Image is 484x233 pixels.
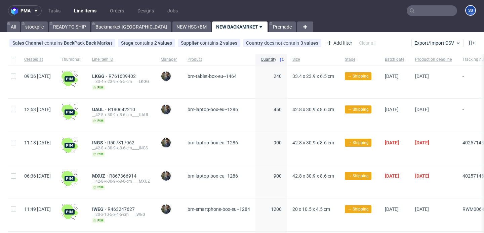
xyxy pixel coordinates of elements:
span: does not contain [264,40,300,46]
button: Export/Import CSV [411,39,464,47]
span: [DATE] [385,140,399,145]
img: Maciej Sobola [161,72,171,81]
span: contains [135,40,154,46]
div: Clear all [358,38,377,48]
a: READY TO SHIP [49,21,90,32]
div: __20-x-10-5-x-4-5-cm____IWEG [92,212,150,217]
span: → Shipping [348,173,369,179]
a: LKGG [92,74,109,79]
span: 20 x 10.5 x 4.5 cm [292,206,330,212]
div: 2 values [154,40,172,46]
span: 11:49 [DATE] [24,206,51,212]
a: All [7,21,20,32]
span: Manager [161,57,177,62]
a: MXUZ [92,173,109,179]
span: bm-laptop-box-eu--1286 [188,140,238,145]
img: wHgJFi1I6lmhQAAAABJRU5ErkJggg== [62,204,78,220]
span: contains [44,40,64,46]
span: contains [200,40,219,46]
span: Thumbnail [62,57,81,62]
span: Line item ID [92,57,150,62]
a: R867366914 [109,173,138,179]
a: Designs [133,5,158,16]
span: Created at [24,57,51,62]
a: NEW HSG+BM [172,21,211,32]
span: Batch date [385,57,404,62]
span: Product [188,57,250,62]
img: wHgJFi1I6lmhQAAAABJRU5ErkJggg== [62,137,78,153]
figcaption: SS [466,6,475,15]
a: Premade [269,21,296,32]
div: 2 values [219,40,237,46]
span: [DATE] [415,74,429,79]
span: Supplier [181,40,200,46]
a: Line Items [70,5,100,16]
a: stockpile [21,21,48,32]
span: 42.8 x 30.9 x 8.6 cm [292,107,334,112]
button: pma [8,5,42,16]
div: __42-8-x-30-9-x-8-6-cm____UAUL [92,112,150,118]
div: __33-4-x-23-9-x-6-5-cm____LKGG [92,79,150,84]
span: pma [21,8,31,13]
div: Add filter [324,38,354,48]
span: Stage [121,40,135,46]
a: Jobs [163,5,182,16]
a: R180642210 [108,107,136,112]
span: 450 [274,107,282,112]
span: [DATE] [385,107,399,112]
a: IWEG [92,206,108,212]
span: Country [246,40,264,46]
span: pim [92,218,105,223]
a: NEW BACKAMRKET [212,21,268,32]
a: INGS [92,140,107,145]
span: [DATE] [415,173,429,179]
img: wHgJFi1I6lmhQAAAABJRU5ErkJggg== [62,104,78,120]
img: wHgJFi1I6lmhQAAAABJRU5ErkJggg== [62,71,78,87]
span: Size [292,57,334,62]
span: → Shipping [348,206,369,212]
a: UAUL [92,107,108,112]
span: bm-tablet-box-eu--1464 [188,74,237,79]
span: bm-smartphone-box-eu--1284 [188,206,250,212]
span: Quantity [261,57,276,62]
img: Maciej Sobola [161,204,171,214]
span: 900 [274,173,282,179]
span: Export/Import CSV [414,40,461,46]
span: 42.8 x 30.9 x 8.6 cm [292,140,334,145]
span: [DATE] [385,206,399,212]
span: [DATE] [385,74,399,79]
a: Backmarket [GEOGRAPHIC_DATA] [91,21,171,32]
span: Stage [345,57,374,62]
a: R463247627 [108,206,136,212]
span: [DATE] [415,107,429,112]
span: bm-laptop-box-eu--1286 [188,173,238,179]
img: Maciej Sobola [161,171,171,181]
a: R761639402 [109,74,137,79]
span: → Shipping [348,140,369,146]
div: __42-8-x-30-9-x-8-6-cm____INGS [92,145,150,151]
span: 900 [274,140,282,145]
span: 11:18 [DATE] [24,140,51,145]
span: [DATE] [415,140,429,145]
span: → Shipping [348,106,369,112]
span: 09:06 [DATE] [24,74,51,79]
span: 33.4 x 23.9 x 6.5 cm [292,74,334,79]
span: 12:53 [DATE] [24,107,51,112]
a: R507317962 [107,140,136,145]
span: 240 [274,74,282,79]
img: Maciej Sobola [161,138,171,147]
span: bm-laptop-box-eu--1286 [188,107,238,112]
span: 42.8 x 30.9 x 8.6 cm [292,173,334,179]
div: __42-8-x-30-9-x-8-6-cm____MXUZ [92,179,150,184]
a: Orders [106,5,128,16]
span: pim [92,118,105,124]
span: 1200 [271,206,282,212]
